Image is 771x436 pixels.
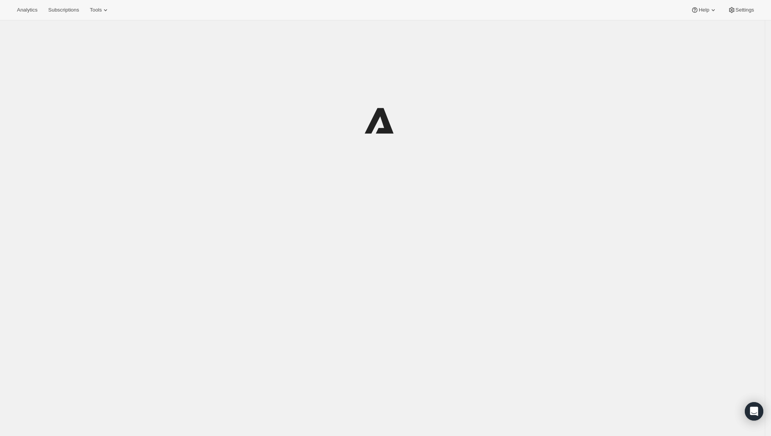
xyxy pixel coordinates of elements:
button: Tools [85,5,114,15]
span: Subscriptions [48,7,79,13]
span: Settings [736,7,754,13]
button: Help [686,5,721,15]
span: Tools [90,7,102,13]
div: Open Intercom Messenger [745,402,763,421]
span: Help [699,7,709,13]
button: Subscriptions [44,5,84,15]
span: Analytics [17,7,37,13]
button: Settings [723,5,759,15]
button: Analytics [12,5,42,15]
